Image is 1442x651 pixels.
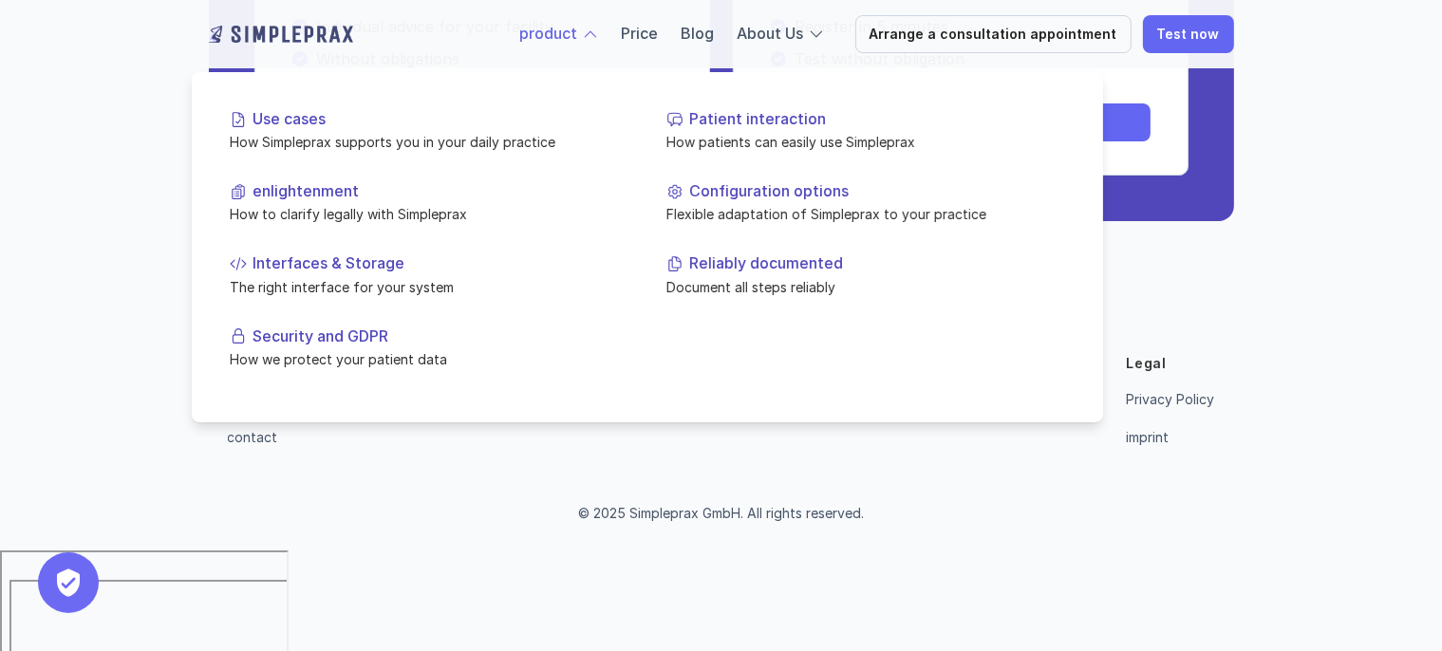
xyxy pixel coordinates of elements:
font: Security and GDPR [253,325,388,344]
font: product [520,24,578,43]
font: Reliably documented [689,253,843,272]
font: © 2025 Simpleprax GmbH. All rights reserved. [578,505,864,521]
a: Interfaces & StorageThe right interface for your system [215,239,644,311]
font: enlightenment [253,181,359,200]
font: Use cases [253,109,326,128]
font: How Simpleprax supports you in your daily practice [230,134,555,150]
font: About Us [738,24,804,43]
a: Patient interactionHow patients can easily use Simpleprax [651,95,1080,167]
font: Document all steps reliably [666,278,835,294]
a: Arrange a consultation appointment [855,15,1132,53]
a: enlightenmentHow to clarify legally with Simpleprax [215,167,644,239]
a: Reliably documentedDocument all steps reliably [651,239,1080,311]
iframe: profile [8,28,296,174]
font: Arrange a consultation appointment [870,26,1117,42]
font: Legal [1126,355,1167,371]
font: Configuration options [689,181,849,200]
font: How patients can easily use Simpleprax [666,134,915,150]
font: Patient interaction [689,109,826,128]
font: How we protect your patient data [230,351,447,367]
a: Configuration optionsFlexible adaptation of Simpleprax to your practice [651,167,1080,239]
font: Test now [1157,26,1220,42]
a: Use casesHow Simpleprax supports you in your daily practice [215,95,644,167]
font: The right interface for your system [230,278,454,294]
font: Interfaces & Storage [253,253,404,272]
a: Privacy Policy [1126,391,1214,407]
font: Flexible adaptation of Simpleprax to your practice [666,206,986,222]
a: Price [622,24,659,43]
a: imprint [1126,429,1169,445]
a: Security and GDPRHow we protect your patient data [215,311,644,383]
a: contact [228,429,278,445]
font: How to clarify legally with Simpleprax [230,206,467,222]
a: Blog [682,24,715,43]
a: Test now [1143,15,1234,53]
